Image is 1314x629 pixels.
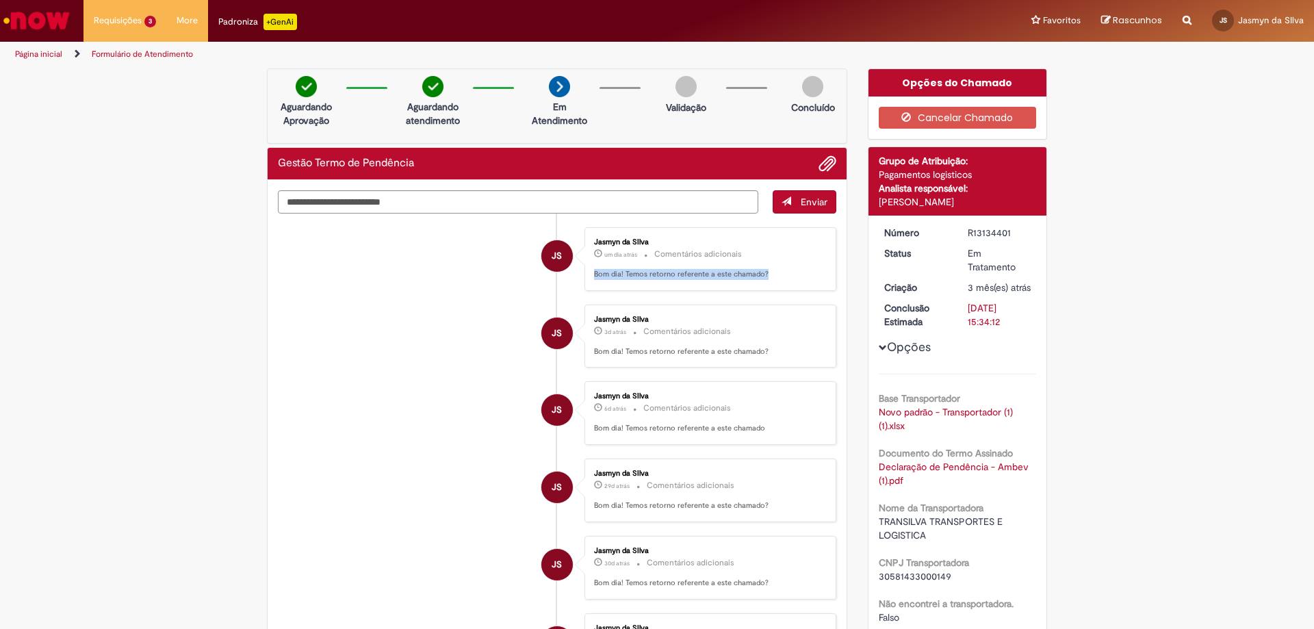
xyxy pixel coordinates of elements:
small: Comentários adicionais [643,402,731,414]
img: img-circle-grey.png [675,76,697,97]
div: Jasmyn da SIlva [541,240,573,272]
time: 22/08/2025 13:09:39 [604,405,626,413]
button: Cancelar Chamado [879,107,1037,129]
span: Jasmyn da SIlva [1238,14,1304,26]
div: 06/06/2025 12:46:18 [968,281,1031,294]
small: Comentários adicionais [654,248,742,260]
p: Bom dia! Temos retorno referente a este chamado? [594,269,822,280]
img: ServiceNow [1,7,72,34]
b: Base Transportador [879,392,960,405]
span: JS [552,548,562,581]
span: Falso [879,611,899,624]
small: Comentários adicionais [643,326,731,337]
b: Não encontrei a transportadora. [879,598,1014,610]
p: Bom dia! Temos retorno referente a este chamado? [594,346,822,357]
p: +GenAi [263,14,297,30]
div: [DATE] 15:34:12 [968,301,1031,329]
span: Requisições [94,14,142,27]
span: 29d atrás [604,482,630,490]
span: More [177,14,198,27]
p: Bom dia! Temos retorno referente a este chamado? [594,500,822,511]
span: JS [552,240,562,272]
div: Jasmyn da SIlva [594,238,822,246]
b: CNPJ Transportadora [879,556,969,569]
span: JS [552,317,562,350]
div: Jasmyn da SIlva [594,470,822,478]
span: TRANSILVA TRANSPORTES E LOGISTICA [879,515,1005,541]
div: Analista responsável: [879,181,1037,195]
span: 6d atrás [604,405,626,413]
span: 30581433000149 [879,570,951,582]
div: Jasmyn da SIlva [541,318,573,349]
div: Jasmyn da SIlva [541,394,573,426]
time: 26/08/2025 09:39:18 [604,328,626,336]
span: JS [552,394,562,426]
span: 3d atrás [604,328,626,336]
a: Página inicial [15,49,62,60]
h2: Gestão Termo de Pendência Histórico de tíquete [278,157,414,170]
time: 30/07/2025 10:51:57 [604,559,630,567]
button: Enviar [773,190,836,214]
img: check-circle-green.png [422,76,443,97]
time: 06/06/2025 12:46:18 [968,281,1031,294]
div: R13134401 [968,226,1031,240]
span: Enviar [801,196,827,208]
div: Em Tratamento [968,246,1031,274]
b: Nome da Transportadora [879,502,983,514]
div: Jasmyn da SIlva [594,316,822,324]
div: [PERSON_NAME] [879,195,1037,209]
p: Bom dia! Temos retorno referente a este chamado? [594,578,822,589]
span: Rascunhos [1113,14,1162,27]
dt: Criação [874,281,958,294]
dt: Número [874,226,958,240]
div: Grupo de Atribuição: [879,154,1037,168]
p: Aguardando Aprovação [273,100,339,127]
img: arrow-next.png [549,76,570,97]
p: Em Atendimento [526,100,593,127]
b: Documento do Termo Assinado [879,447,1013,459]
a: Formulário de Atendimento [92,49,193,60]
div: Pagamentos logisticos [879,168,1037,181]
div: Opções do Chamado [868,69,1047,97]
button: Adicionar anexos [819,155,836,172]
textarea: Digite sua mensagem aqui... [278,190,758,214]
a: Download de Novo padrão - Transportador (1) (1).xlsx [879,406,1016,432]
ul: Trilhas de página [10,42,866,67]
a: Download de Declaração de Pendência - Ambev (1).pdf [879,461,1031,487]
div: Jasmyn da SIlva [594,392,822,400]
a: Rascunhos [1101,14,1162,27]
span: 3 mês(es) atrás [968,281,1031,294]
p: Concluído [791,101,835,114]
small: Comentários adicionais [647,557,734,569]
img: check-circle-green.png [296,76,317,97]
time: 31/07/2025 08:50:44 [604,482,630,490]
span: JS [1220,16,1227,25]
div: Padroniza [218,14,297,30]
time: 27/08/2025 08:22:50 [604,251,637,259]
p: Bom dia! Temos retorno referente a este chamado [594,423,822,434]
span: 3 [144,16,156,27]
span: um dia atrás [604,251,637,259]
p: Aguardando atendimento [400,100,466,127]
dt: Conclusão Estimada [874,301,958,329]
span: JS [552,471,562,504]
div: Jasmyn da SIlva [594,547,822,555]
img: img-circle-grey.png [802,76,823,97]
small: Comentários adicionais [647,480,734,491]
div: Jasmyn da SIlva [541,472,573,503]
span: Favoritos [1043,14,1081,27]
p: Validação [666,101,706,114]
div: Jasmyn da SIlva [541,549,573,580]
span: 30d atrás [604,559,630,567]
dt: Status [874,246,958,260]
